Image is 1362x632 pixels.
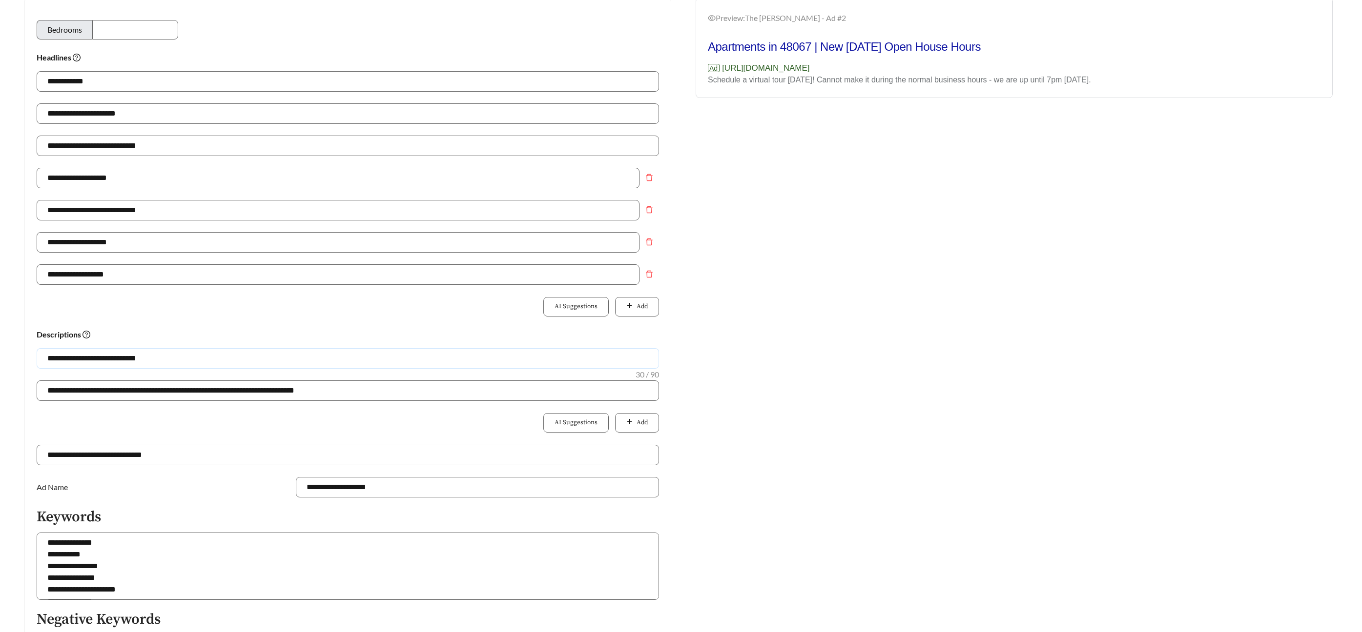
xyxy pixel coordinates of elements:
[640,174,659,181] span: delete
[708,14,716,22] span: eye
[640,270,659,278] span: delete
[83,331,90,338] span: question-circle
[555,302,598,312] span: AI Suggestions
[640,168,659,187] button: Remove field
[640,206,659,214] span: delete
[296,477,659,497] input: Ad Name
[637,418,648,428] span: Add
[626,302,633,310] span: plus
[708,64,720,72] span: Ad
[708,62,1091,75] p: [URL][DOMAIN_NAME]
[37,612,659,628] h5: Negative Keywords
[37,20,92,39] div: Bedrooms
[543,413,609,433] button: AI Suggestions
[555,418,598,428] span: AI Suggestions
[708,39,1091,54] h2: Apartments in 48067 | New [DATE] Open House Hours
[640,238,659,246] span: delete
[637,302,648,312] span: Add
[543,297,609,316] button: AI Suggestions
[626,418,633,426] span: plus
[708,12,1321,24] div: Preview: The [PERSON_NAME] - Ad #2
[37,330,90,339] strong: Descriptions
[37,53,81,62] strong: Headlines
[640,232,659,252] button: Remove field
[615,413,659,433] button: plusAdd
[73,54,81,61] span: question-circle
[708,74,1091,86] p: Schedule a virtual tour [DATE]! Cannot make it during the normal business hours - we are up until...
[37,509,659,525] h5: Keywords
[37,477,73,497] label: Ad Name
[37,445,659,465] input: Website
[640,200,659,219] button: Remove field
[640,264,659,284] button: Remove field
[615,297,659,316] button: plusAdd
